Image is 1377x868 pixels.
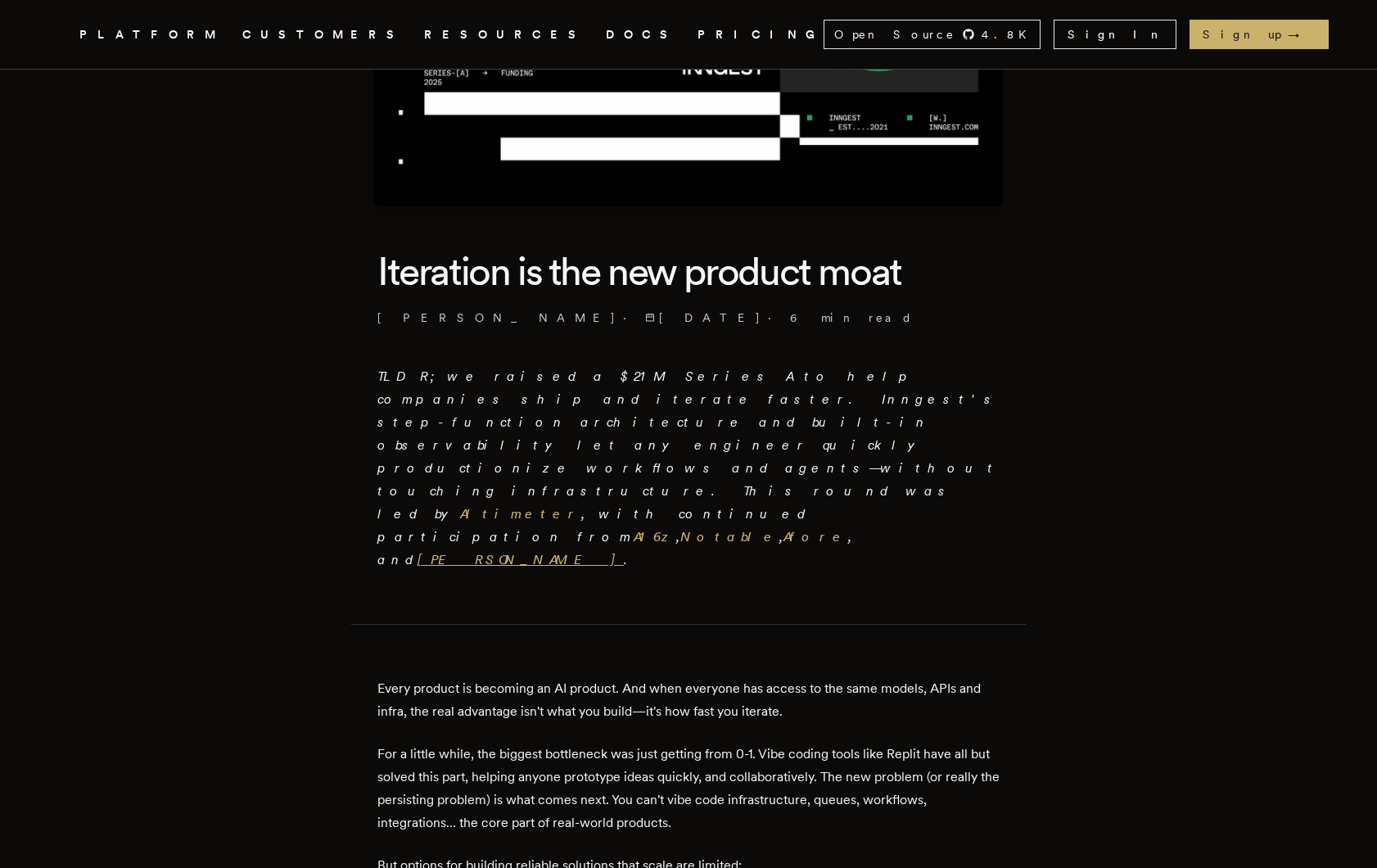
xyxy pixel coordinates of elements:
a: DOCS [606,25,678,45]
button: RESOURCES [424,25,586,45]
a: A16z [634,529,676,545]
a: Notable [680,529,779,545]
span: Open Source [834,26,955,43]
a: Sign up [1190,20,1329,49]
a: Afore [783,529,848,545]
span: → [1288,26,1316,43]
h1: Iteration is the new product moat [377,246,1000,296]
span: 4.8 K [982,26,1036,43]
a: PRICING [698,25,824,45]
a: [PERSON_NAME] [418,552,624,567]
p: · · [377,310,1000,326]
button: PLATFORM [79,25,223,45]
a: CUSTOMERS [242,25,404,45]
span: 6 min read [790,310,913,326]
a: Sign In [1054,20,1176,49]
em: TLDR; we raised a $21M Series A to help companies ship and iterate faster. Inngest's step-functio... [377,368,1000,567]
p: For a little while, the biggest bottleneck was just getting from 0-1. Vibe coding tools like Repl... [377,743,1000,834]
span: [DATE] [645,310,761,326]
a: Altimeter [460,506,581,522]
a: [PERSON_NAME] [377,310,616,326]
p: Every product is becoming an AI product. And when everyone has access to the same models, APIs an... [377,677,1000,723]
